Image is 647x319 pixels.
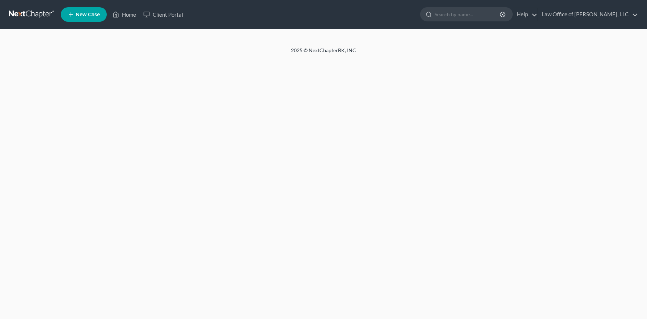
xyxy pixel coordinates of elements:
a: Home [109,8,140,21]
input: Search by name... [435,8,501,21]
span: New Case [76,12,100,17]
a: Help [513,8,537,21]
a: Law Office of [PERSON_NAME], LLC [538,8,638,21]
div: 2025 © NextChapterBK, INC [117,47,530,60]
a: Client Portal [140,8,187,21]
